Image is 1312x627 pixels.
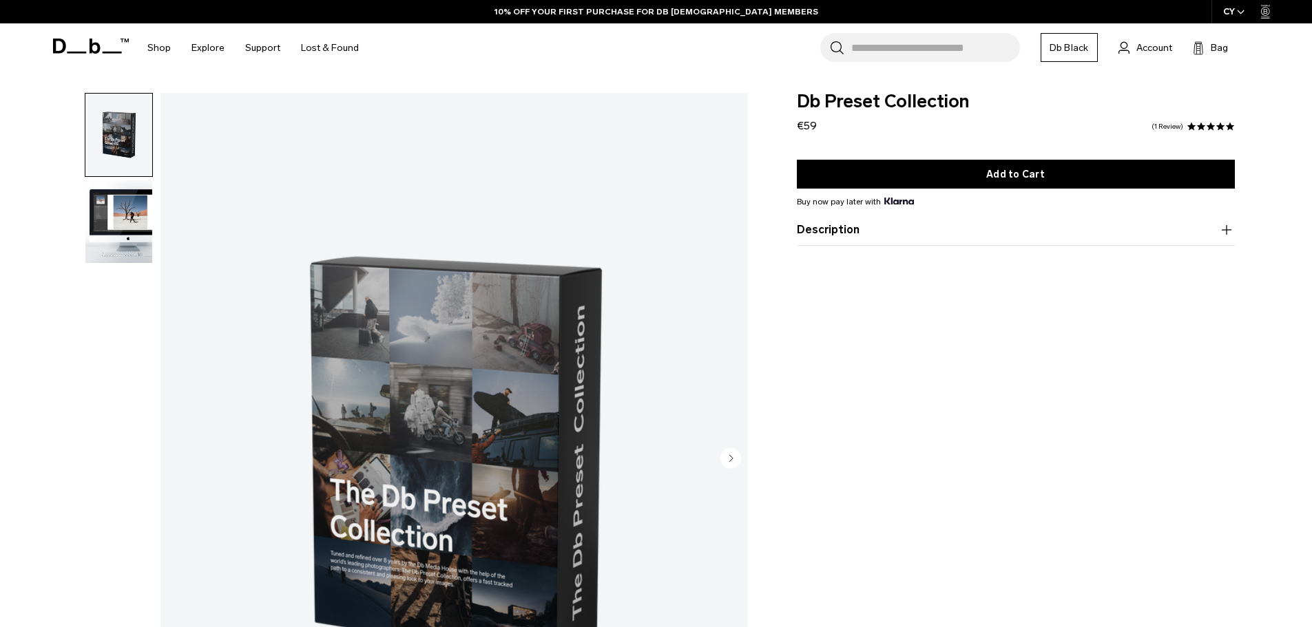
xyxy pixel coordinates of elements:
img: Db Preset Collection [85,94,152,176]
span: Buy now pay later with [797,195,914,208]
span: Bag [1211,41,1228,55]
a: Db Black [1041,33,1098,62]
button: Bag [1193,39,1228,56]
a: Explore [191,23,225,72]
a: 10% OFF YOUR FIRST PURCHASE FOR DB [DEMOGRAPHIC_DATA] MEMBERS [494,6,818,18]
a: Shop [147,23,171,72]
button: Description [797,222,1235,238]
img: Db Preset Collection [85,180,152,263]
img: {"height" => 20, "alt" => "Klarna"} [884,198,914,204]
span: Db Preset Collection [797,93,1235,111]
span: €59 [797,119,817,132]
button: Db Preset Collection [85,93,153,177]
a: Support [245,23,280,72]
button: Next slide [720,447,741,471]
button: Add to Cart [797,160,1235,189]
a: Account [1118,39,1172,56]
button: Db Preset Collection [85,180,153,264]
a: Lost & Found [301,23,359,72]
span: Account [1136,41,1172,55]
a: 1 reviews [1152,123,1183,130]
nav: Main Navigation [137,23,369,72]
